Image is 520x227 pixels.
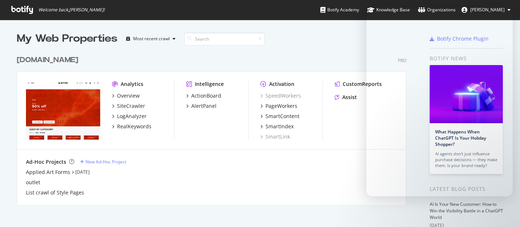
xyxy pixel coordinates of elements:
[184,33,265,45] input: Search
[260,92,301,99] a: SpeedWorkers
[17,31,117,46] div: My Web Properties
[260,113,299,120] a: SmartContent
[112,113,147,120] a: LogAnalyzer
[112,102,145,110] a: SiteCrawler
[418,6,456,14] div: Organizations
[335,80,382,88] a: CustomReports
[269,80,294,88] div: Activation
[121,80,143,88] div: Analytics
[470,7,505,13] span: Nadine Kraegeloh
[26,179,40,186] a: outlet
[265,123,294,130] div: SmartIndex
[265,113,299,120] div: SmartContent
[17,55,81,65] a: [DOMAIN_NAME]
[260,123,294,130] a: SmartIndex
[117,113,147,120] div: LogAnalyzer
[495,202,513,220] iframe: Intercom live chat
[367,6,410,14] div: Knowledge Base
[456,4,516,16] button: [PERSON_NAME]
[17,46,412,205] div: grid
[191,92,221,99] div: ActionBoard
[26,80,100,140] img: www.g-star.com
[117,123,151,130] div: RealKeywords
[80,159,126,165] a: New Ad-Hoc Project
[117,92,140,99] div: Overview
[117,102,145,110] div: SiteCrawler
[17,55,78,65] div: [DOMAIN_NAME]
[186,92,221,99] a: ActionBoard
[335,94,357,101] a: Assist
[112,123,151,130] a: RealKeywords
[38,7,105,13] span: Welcome back, [PERSON_NAME] !
[75,169,90,175] a: [DATE]
[343,80,382,88] div: CustomReports
[320,6,359,14] div: Botify Academy
[260,102,297,110] a: PageWorkers
[191,102,216,110] div: AlertPanel
[26,169,70,176] a: Applied Art Forms
[366,7,513,196] iframe: Intercom live chat
[260,133,290,140] a: SmartLink
[26,158,66,166] div: Ad-Hoc Projects
[430,201,503,220] a: AI Is Your New Customer: How to Win the Visibility Battle in a ChatGPT World
[195,80,224,88] div: Intelligence
[123,33,178,45] button: Most recent crawl
[26,189,84,196] a: List crawl of Style Pages
[186,102,216,110] a: AlertPanel
[342,94,357,101] div: Assist
[265,102,297,110] div: PageWorkers
[133,37,170,41] div: Most recent crawl
[112,92,140,99] a: Overview
[86,159,126,165] div: New Ad-Hoc Project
